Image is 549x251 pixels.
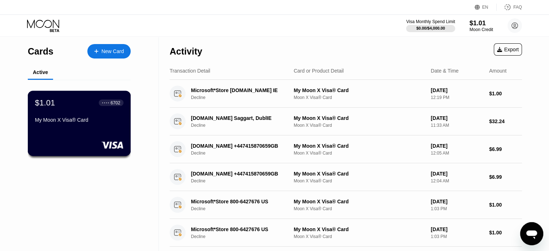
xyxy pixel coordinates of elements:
[170,80,522,108] div: Microsoft*Store [DOMAIN_NAME] IEDeclineMy Moon X Visa® CardMoon X Visa® Card[DATE]12:19 PM$1.00
[191,143,290,149] div: [DOMAIN_NAME] +447415870659GB
[191,206,297,211] div: Decline
[489,118,522,124] div: $32.24
[431,87,483,93] div: [DATE]
[431,95,483,100] div: 12:19 PM
[191,199,290,204] div: Microsoft*Store 800-6427676 US
[294,234,425,239] div: Moon X Visa® Card
[470,20,493,32] div: $1.01Moon Credit
[294,171,425,177] div: My Moon X Visa® Card
[494,43,522,56] div: Export
[87,44,131,59] div: New Card
[170,219,522,247] div: Microsoft*Store 800-6427676 USDeclineMy Moon X Visa® CardMoon X Visa® Card[DATE]1:03 PM$1.00
[431,171,483,177] div: [DATE]
[431,151,483,156] div: 12:05 AM
[470,20,493,27] div: $1.01
[497,4,522,11] div: FAQ
[520,222,543,245] iframe: Button to launch messaging window
[294,143,425,149] div: My Moon X Visa® Card
[489,174,522,180] div: $6.99
[431,199,483,204] div: [DATE]
[294,115,425,121] div: My Moon X Visa® Card
[35,117,123,123] div: My Moon X Visa® Card
[294,206,425,211] div: Moon X Visa® Card
[406,19,455,24] div: Visa Monthly Spend Limit
[191,95,297,100] div: Decline
[191,123,297,128] div: Decline
[101,48,124,55] div: New Card
[28,91,130,156] div: $1.01● ● ● ●6702My Moon X Visa® Card
[475,4,497,11] div: EN
[470,27,493,32] div: Moon Credit
[294,226,425,232] div: My Moon X Visa® Card
[489,202,522,208] div: $1.00
[294,199,425,204] div: My Moon X Visa® Card
[294,178,425,183] div: Moon X Visa® Card
[191,87,290,93] div: Microsoft*Store [DOMAIN_NAME] IE
[170,108,522,135] div: [DOMAIN_NAME] Saggart, DublIEDeclineMy Moon X Visa® CardMoon X Visa® Card[DATE]11:33 AM$32.24
[110,100,120,105] div: 6702
[191,226,290,232] div: Microsoft*Store 800-6427676 US
[482,5,488,10] div: EN
[170,135,522,163] div: [DOMAIN_NAME] +447415870659GBDeclineMy Moon X Visa® CardMoon X Visa® Card[DATE]12:05 AM$6.99
[170,68,210,74] div: Transaction Detail
[416,26,445,30] div: $0.00 / $4,000.00
[431,115,483,121] div: [DATE]
[489,230,522,235] div: $1.00
[191,171,290,177] div: [DOMAIN_NAME] +447415870659GB
[431,68,458,74] div: Date & Time
[191,178,297,183] div: Decline
[513,5,522,10] div: FAQ
[431,234,483,239] div: 1:03 PM
[102,101,109,104] div: ● ● ● ●
[294,151,425,156] div: Moon X Visa® Card
[33,69,48,75] div: Active
[294,95,425,100] div: Moon X Visa® Card
[489,146,522,152] div: $6.99
[170,163,522,191] div: [DOMAIN_NAME] +447415870659GBDeclineMy Moon X Visa® CardMoon X Visa® Card[DATE]12:04 AM$6.99
[191,115,290,121] div: [DOMAIN_NAME] Saggart, DublIE
[35,98,55,107] div: $1.01
[431,178,483,183] div: 12:04 AM
[294,68,344,74] div: Card or Product Detail
[191,151,297,156] div: Decline
[431,206,483,211] div: 1:03 PM
[170,191,522,219] div: Microsoft*Store 800-6427676 USDeclineMy Moon X Visa® CardMoon X Visa® Card[DATE]1:03 PM$1.00
[191,234,297,239] div: Decline
[489,91,522,96] div: $1.00
[294,123,425,128] div: Moon X Visa® Card
[28,46,53,57] div: Cards
[170,46,202,57] div: Activity
[294,87,425,93] div: My Moon X Visa® Card
[489,68,506,74] div: Amount
[497,47,519,52] div: Export
[431,123,483,128] div: 11:33 AM
[431,226,483,232] div: [DATE]
[431,143,483,149] div: [DATE]
[406,19,455,32] div: Visa Monthly Spend Limit$0.00/$4,000.00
